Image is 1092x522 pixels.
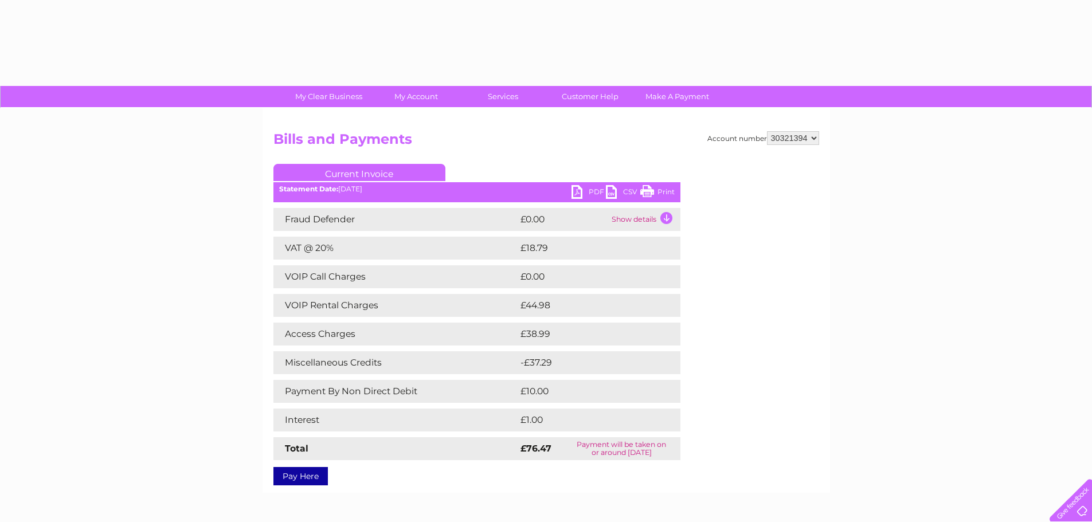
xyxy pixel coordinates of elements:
td: £0.00 [518,265,654,288]
strong: Total [285,443,308,454]
td: Show details [609,208,680,231]
strong: £76.47 [520,443,551,454]
td: VOIP Rental Charges [273,294,518,317]
td: £0.00 [518,208,609,231]
td: Interest [273,409,518,431]
td: -£37.29 [518,351,659,374]
a: My Account [369,86,463,107]
h2: Bills and Payments [273,131,819,153]
td: £38.99 [518,323,658,346]
td: £1.00 [518,409,653,431]
a: Make A Payment [630,86,725,107]
a: PDF [572,185,606,202]
td: £18.79 [518,237,656,260]
a: Services [456,86,550,107]
td: Access Charges [273,323,518,346]
td: £44.98 [518,294,658,317]
div: [DATE] [273,185,680,193]
a: Print [640,185,675,202]
td: Fraud Defender [273,208,518,231]
a: Pay Here [273,467,328,485]
div: Account number [707,131,819,145]
a: CSV [606,185,640,202]
td: Payment will be taken on or around [DATE] [563,437,680,460]
td: £10.00 [518,380,657,403]
a: Current Invoice [273,164,445,181]
b: Statement Date: [279,185,338,193]
a: My Clear Business [281,86,376,107]
td: VOIP Call Charges [273,265,518,288]
a: Customer Help [543,86,637,107]
td: Payment By Non Direct Debit [273,380,518,403]
td: VAT @ 20% [273,237,518,260]
td: Miscellaneous Credits [273,351,518,374]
